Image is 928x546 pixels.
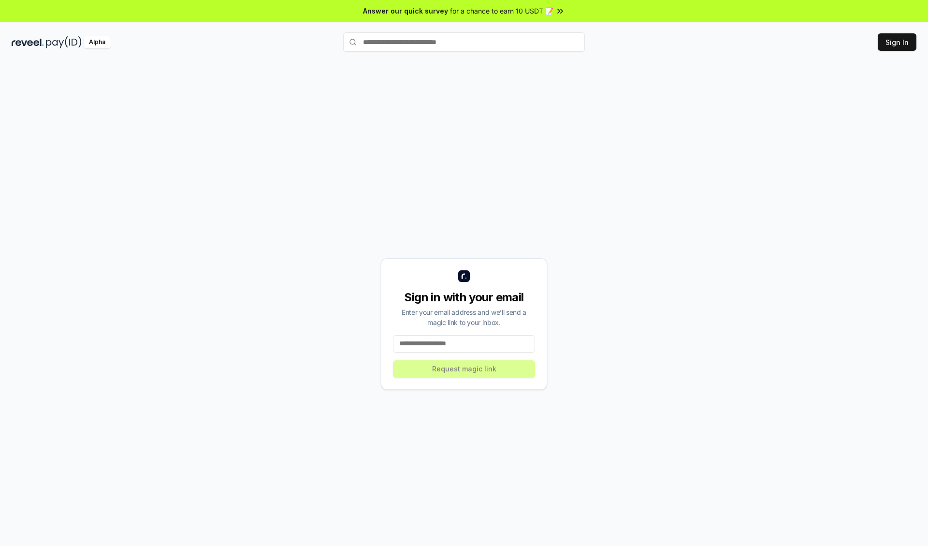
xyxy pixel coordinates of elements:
img: pay_id [46,36,82,48]
button: Sign In [878,33,916,51]
img: reveel_dark [12,36,44,48]
span: for a chance to earn 10 USDT 📝 [450,6,553,16]
div: Enter your email address and we’ll send a magic link to your inbox. [393,307,535,327]
div: Sign in with your email [393,290,535,305]
img: logo_small [458,270,470,282]
span: Answer our quick survey [363,6,448,16]
div: Alpha [84,36,111,48]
